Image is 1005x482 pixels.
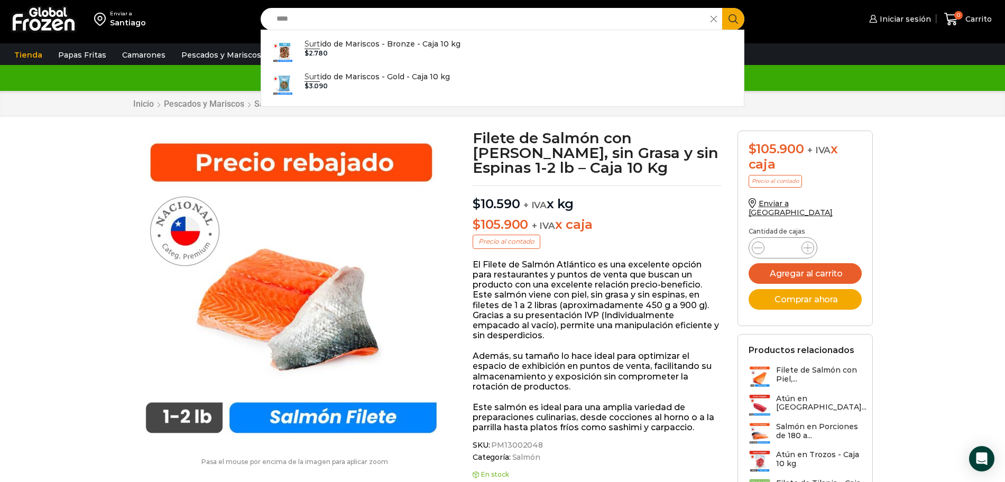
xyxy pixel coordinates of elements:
[490,441,543,450] span: PM13002048
[473,217,722,233] p: x caja
[473,196,520,211] bdi: 10.590
[94,10,110,28] img: address-field-icon.svg
[110,17,146,28] div: Santiago
[133,131,450,448] img: filete salmon 1-2 libras
[305,38,460,50] p: ido de Mariscos - Bronze - Caja 10 kg
[511,453,540,462] a: Salmón
[866,8,931,30] a: Iniciar sesión
[749,289,862,310] button: Comprar ahora
[749,142,862,172] div: x caja
[749,141,804,156] bdi: 105.900
[473,217,528,232] bdi: 105.900
[523,200,547,210] span: + IVA
[776,366,862,384] h3: Filete de Salmón con Piel,...
[305,82,328,90] bdi: 3.090
[969,446,994,471] div: Open Intercom Messenger
[773,240,793,255] input: Product quantity
[305,82,309,90] span: $
[963,14,992,24] span: Carrito
[473,196,481,211] span: $
[749,366,862,388] a: Filete de Salmón con Piel,...
[532,220,555,231] span: + IVA
[807,145,831,155] span: + IVA
[776,394,866,412] h3: Atún en [GEOGRAPHIC_DATA]...
[117,45,171,65] a: Camarones
[163,99,245,109] a: Pescados y Mariscos
[9,45,48,65] a: Tienda
[473,351,722,392] p: Además, su tamaño lo hace ideal para optimizar el espacio de exhibición en puntos de venta, facil...
[305,49,328,57] bdi: 2.780
[473,235,540,248] p: Precio al contado
[749,141,757,156] span: $
[877,14,931,24] span: Iniciar sesión
[53,45,112,65] a: Papas Fritas
[473,402,722,433] p: Este salmón es ideal para una amplia variedad de preparaciones culinarias, desde cocciones al hor...
[749,422,862,445] a: Salmón en Porciones de 180 a...
[776,422,862,440] h3: Salmón en Porciones de 180 a...
[749,263,862,284] button: Agregar al carrito
[749,345,854,355] h2: Productos relacionados
[722,8,744,30] button: Search button
[473,259,722,341] p: El Filete de Salmón Atlántico es una excelente opción para restaurantes y puntos de venta que bus...
[305,71,450,82] p: ido de Mariscos - Gold - Caja 10 kg
[749,450,862,473] a: Atún en Trozos - Caja 10 kg
[305,39,320,49] strong: Surt
[261,68,744,101] a: Surtido de Mariscos - Gold - Caja 10 kg $3.090
[776,450,862,468] h3: Atún en Trozos - Caja 10 kg
[954,11,963,20] span: 0
[254,99,284,109] a: Salmón
[261,35,744,68] a: Surtido de Mariscos - Bronze - Caja 10 kg $2.780
[133,99,284,109] nav: Breadcrumb
[473,471,722,478] p: En stock
[473,186,722,212] p: x kg
[749,199,833,217] a: Enviar a [GEOGRAPHIC_DATA]
[473,217,481,232] span: $
[133,99,154,109] a: Inicio
[305,72,320,82] strong: Surt
[473,441,722,450] span: SKU:
[749,175,802,188] p: Precio al contado
[305,49,309,57] span: $
[749,394,866,417] a: Atún en [GEOGRAPHIC_DATA]...
[133,458,457,466] p: Pasa el mouse por encima de la imagen para aplicar zoom
[942,7,994,32] a: 0 Carrito
[176,45,266,65] a: Pescados y Mariscos
[473,453,722,462] span: Categoría:
[749,228,862,235] p: Cantidad de cajas
[110,10,146,17] div: Enviar a
[473,131,722,175] h1: Filete de Salmón con [PERSON_NAME], sin Grasa y sin Espinas 1-2 lb – Caja 10 Kg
